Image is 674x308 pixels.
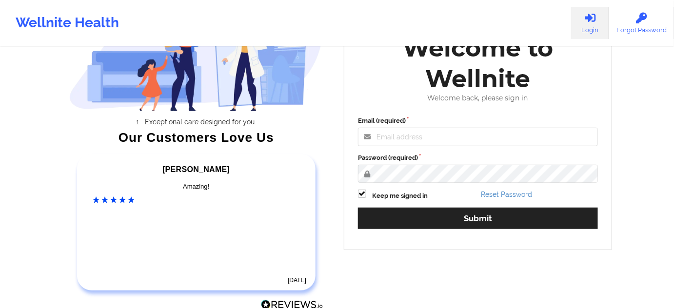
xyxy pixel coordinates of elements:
button: Submit [358,208,598,229]
a: Login [571,7,609,39]
a: Reset Password [481,191,533,198]
li: Exceptional care designed for you. [78,118,323,126]
label: Password (required) [358,153,598,163]
label: Keep me signed in [372,191,428,201]
span: [PERSON_NAME] [162,165,230,173]
label: Email (required) [358,116,598,126]
input: Email address [358,128,598,146]
div: Welcome back, please sign in [351,94,605,102]
div: Welcome to Wellnite [351,33,605,94]
div: Our Customers Love Us [69,133,324,142]
a: Forgot Password [609,7,674,39]
div: Amazing! [93,182,300,192]
time: [DATE] [288,277,306,284]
